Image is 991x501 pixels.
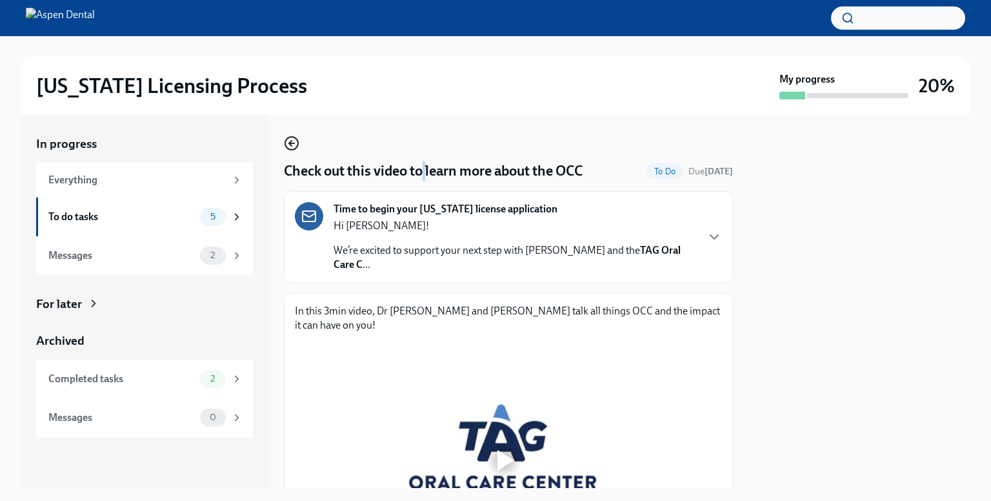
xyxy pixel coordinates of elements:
[284,161,583,181] h4: Check out this video to learn more about the OCC
[919,74,955,97] h3: 20%
[688,165,733,178] span: August 31st, 2025 12:00
[36,136,253,152] a: In progress
[295,304,722,332] p: In this 3min video, Dr [PERSON_NAME] and [PERSON_NAME] talk all things OCC and the impact it can ...
[203,374,223,383] span: 2
[36,73,307,99] h2: [US_STATE] Licensing Process
[36,236,253,275] a: Messages2
[36,296,82,312] div: For later
[334,243,696,272] p: We’re excited to support your next step with [PERSON_NAME] and the ...
[36,398,253,437] a: Messages0
[334,219,696,233] p: Hi [PERSON_NAME]!
[48,372,195,386] div: Completed tasks
[705,166,733,177] strong: [DATE]
[36,163,253,198] a: Everything
[26,8,95,28] img: Aspen Dental
[48,249,195,263] div: Messages
[48,173,226,187] div: Everything
[36,332,253,349] a: Archived
[36,296,253,312] a: For later
[48,210,195,224] div: To do tasks
[203,251,223,260] span: 2
[646,167,683,176] span: To Do
[779,72,835,87] strong: My progress
[48,411,195,425] div: Messages
[203,212,223,221] span: 5
[688,166,733,177] span: Due
[36,360,253,398] a: Completed tasks2
[202,413,224,422] span: 0
[36,198,253,236] a: To do tasks5
[334,202,557,216] strong: Time to begin your [US_STATE] license application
